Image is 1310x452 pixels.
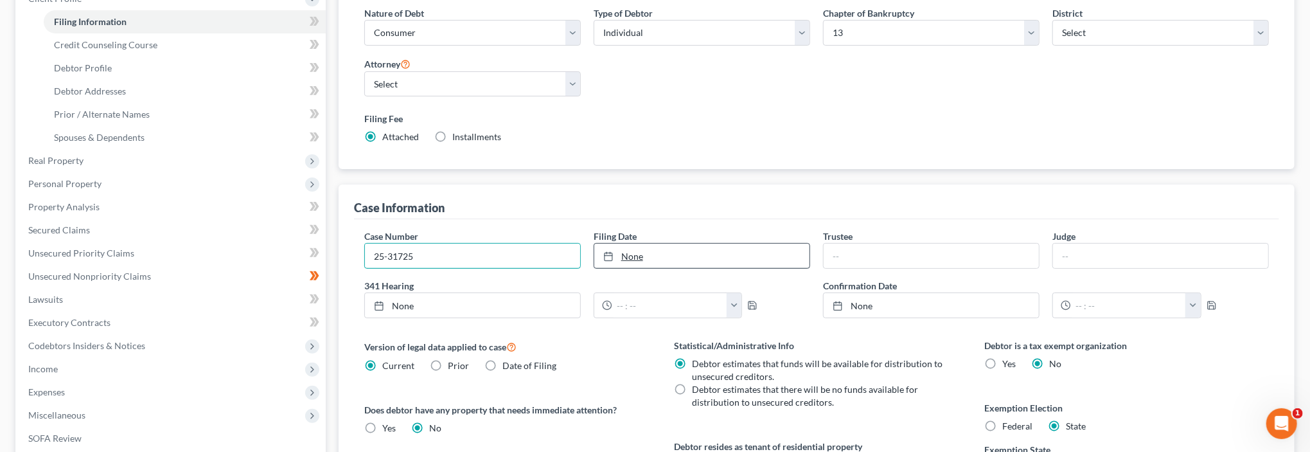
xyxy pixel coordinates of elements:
a: None [365,293,580,318]
span: Real Property [28,155,84,166]
label: Chapter of Bankruptcy [823,6,914,20]
label: Confirmation Date [817,279,1275,293]
label: 341 Hearing [358,279,817,293]
span: 1 [1293,408,1303,419]
span: Property Analysis [28,201,100,212]
span: Yes [1002,358,1016,369]
span: Personal Property [28,178,102,189]
input: Enter case number... [365,244,580,268]
span: Secured Claims [28,224,90,235]
a: Unsecured Priority Claims [18,242,326,265]
span: Debtor Addresses [54,86,126,96]
a: Unsecured Nonpriority Claims [18,265,326,288]
span: Unsecured Nonpriority Claims [28,271,151,282]
label: Judge [1052,230,1075,243]
span: No [429,422,441,433]
label: Statistical/Administrative Info [675,339,959,352]
span: Federal [1002,420,1032,431]
span: Credit Counseling Course [54,39,157,50]
span: Executory Contracts [28,317,111,328]
span: No [1049,358,1061,369]
label: Debtor is a tax exempt organization [984,339,1269,352]
span: Yes [382,422,396,433]
label: Attorney [364,56,411,71]
label: Does debtor have any property that needs immediate attention? [364,403,649,417]
iframe: Intercom live chat [1266,408,1297,439]
a: None [594,244,810,268]
a: Spouses & Dependents [44,126,326,149]
span: Lawsuits [28,294,63,305]
span: Debtor estimates that funds will be available for distribution to unsecured creditors. [693,358,943,382]
span: State [1066,420,1086,431]
span: Attached [382,131,419,142]
span: Miscellaneous [28,410,85,420]
span: Spouses & Dependents [54,132,145,143]
span: Debtor Profile [54,62,112,73]
label: District [1052,6,1083,20]
span: Debtor estimates that there will be no funds available for distribution to unsecured creditors. [693,384,919,408]
input: -- [824,244,1039,268]
label: Exemption Election [984,401,1269,415]
span: Codebtors Insiders & Notices [28,340,145,351]
span: Income [28,363,58,374]
span: Expenses [28,386,65,397]
input: -- [1053,244,1268,268]
a: Prior / Alternate Names [44,103,326,126]
span: Unsecured Priority Claims [28,248,134,258]
label: Filing Fee [364,112,1269,125]
label: Case Number [364,230,418,243]
label: Nature of Debt [364,6,424,20]
span: Date of Filing [502,360,556,371]
input: -- : -- [1071,293,1186,318]
a: Secured Claims [18,219,326,242]
a: Debtor Addresses [44,80,326,103]
span: Filing Information [54,16,127,27]
span: Prior / Alternate Names [54,109,150,120]
label: Version of legal data applied to case [364,339,649,354]
a: Filing Information [44,10,326,33]
label: Type of Debtor [594,6,653,20]
a: None [824,293,1039,318]
span: Installments [452,131,501,142]
span: Current [382,360,414,371]
span: SOFA Review [28,433,82,444]
a: Debtor Profile [44,57,326,80]
a: Lawsuits [18,288,326,311]
span: Prior [448,360,469,371]
label: Filing Date [594,230,637,243]
input: -- : -- [612,293,727,318]
label: Trustee [823,230,853,243]
a: Executory Contracts [18,311,326,334]
div: Case Information [354,200,445,215]
a: SOFA Review [18,427,326,450]
a: Credit Counseling Course [44,33,326,57]
a: Property Analysis [18,195,326,219]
